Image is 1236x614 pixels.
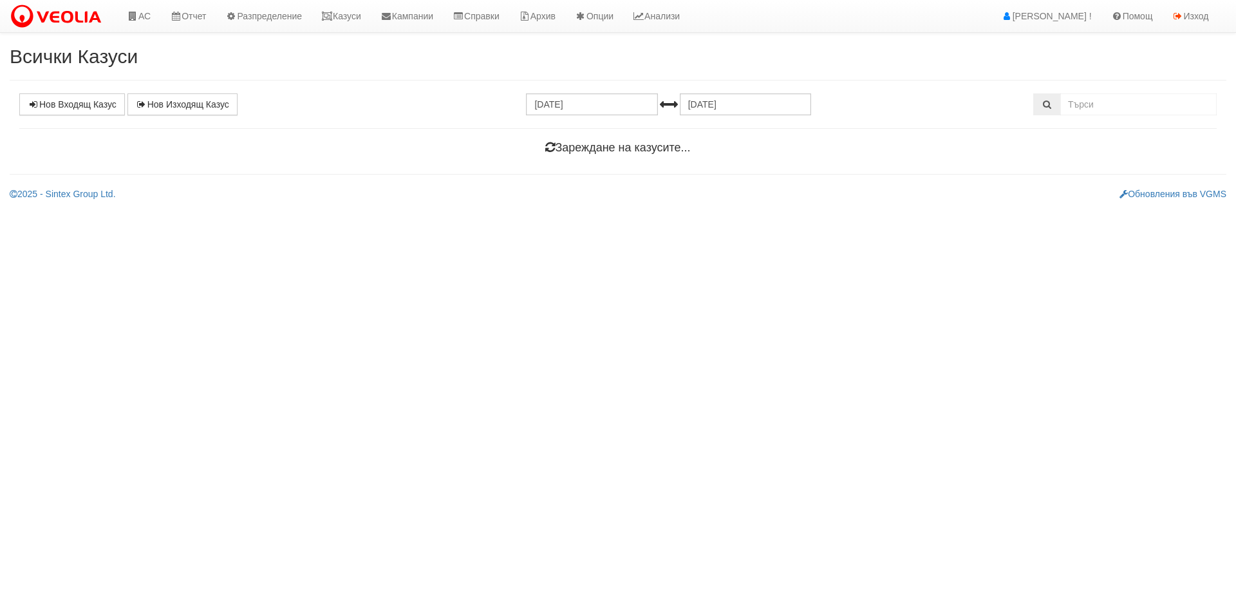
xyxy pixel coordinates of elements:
[10,46,1226,67] h2: Всички Казуси
[10,189,116,199] a: 2025 - Sintex Group Ltd.
[1060,93,1217,115] input: Търсене по Идентификатор, Бл/Вх/Ап, Тип, Описание, Моб. Номер, Имейл, Файл, Коментар,
[19,93,125,115] a: Нов Входящ Казус
[10,3,108,30] img: VeoliaLogo.png
[127,93,238,115] a: Нов Изходящ Казус
[19,142,1217,155] h4: Зареждане на казусите...
[1119,189,1226,199] a: Обновления във VGMS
